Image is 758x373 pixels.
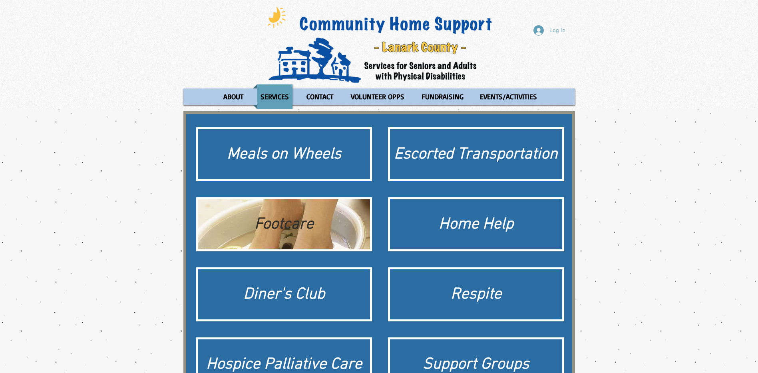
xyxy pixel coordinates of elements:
[343,84,412,109] a: VOLUNTEER OPPS
[472,84,545,109] a: EVENTS/ACTIVITIES
[196,197,372,251] a: FootcareFootcare
[202,213,366,236] div: Footcare
[220,84,247,109] p: ABOUT
[202,283,366,306] div: Diner's Club
[394,143,558,166] div: Escorted Transportation
[257,84,292,109] p: SERVICES
[547,26,568,35] span: Log In
[183,84,575,109] nav: Site
[414,84,470,109] a: FUNDRAISING
[388,197,564,251] a: Home Help
[303,84,337,109] p: CONTACT
[347,84,408,109] p: VOLUNTEER OPPS
[298,84,341,109] a: CONTACT
[388,267,564,321] a: Respite
[418,84,467,109] p: FUNDRAISING
[215,84,251,109] a: ABOUT
[253,84,296,109] a: SERVICES
[476,84,541,109] p: EVENTS/ACTIVITIES
[196,267,372,321] a: Diner's Club
[388,127,564,181] a: Escorted Transportation
[528,23,571,38] button: Log In
[202,143,366,166] div: Meals on Wheels
[196,127,372,181] a: Meals on Wheels
[394,283,558,306] div: Respite
[394,213,558,236] div: Home Help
